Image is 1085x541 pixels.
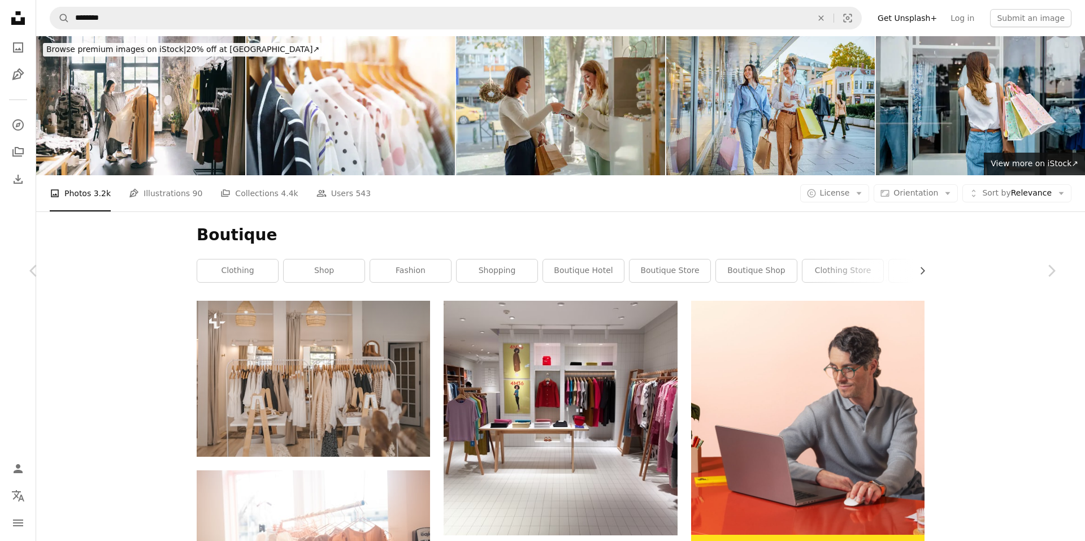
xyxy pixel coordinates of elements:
[990,9,1071,27] button: Submit an image
[893,188,938,197] span: Orientation
[944,9,981,27] a: Log in
[36,36,329,63] a: Browse premium images on iStock|20% off at [GEOGRAPHIC_DATA]↗
[284,259,364,282] a: shop
[50,7,862,29] form: Find visuals sitewide
[456,36,665,175] img: Young female customer paying in a vintage clothing shop.
[543,259,624,282] a: boutique hotel
[809,7,834,29] button: Clear
[834,7,861,29] button: Visual search
[889,259,970,282] a: apparel
[7,141,29,163] a: Collections
[982,188,1052,199] span: Relevance
[630,259,710,282] a: boutique store
[7,63,29,86] a: Illustrations
[666,36,875,175] img: Female friends looking at store window
[7,168,29,191] a: Download History
[982,188,1010,197] span: Sort by
[874,184,958,202] button: Orientation
[444,413,677,423] a: assorted-color clothes lot
[50,7,70,29] button: Search Unsplash
[246,36,455,175] img: Fashionable women's clothing store at the shopping mall
[7,484,29,507] button: Language
[129,175,202,211] a: Illustrations 90
[444,301,677,535] img: assorted-color clothes lot
[716,259,797,282] a: boutique shop
[820,188,850,197] span: License
[962,184,1071,202] button: Sort byRelevance
[912,259,925,282] button: scroll list to the right
[316,175,371,211] a: Users 543
[871,9,944,27] a: Get Unsplash+
[197,301,430,456] img: a clothing rack with clothes hanging on it
[197,374,430,384] a: a clothing rack with clothes hanging on it
[876,36,1085,175] img: A back view of a woman holding shopping bags in front of a store window
[802,259,883,282] a: clothing store
[7,114,29,136] a: Explore
[370,259,451,282] a: fashion
[281,187,298,200] span: 4.4k
[7,457,29,480] a: Log in / Sign up
[984,153,1085,175] a: View more on iStock↗
[7,36,29,59] a: Photos
[220,175,298,211] a: Collections 4.4k
[1017,217,1085,325] a: Next
[800,184,870,202] button: License
[197,225,925,245] h1: Boutique
[46,45,186,54] span: Browse premium images on iStock |
[691,301,925,534] img: file-1722962848292-892f2e7827caimage
[46,45,319,54] span: 20% off at [GEOGRAPHIC_DATA] ↗
[7,512,29,534] button: Menu
[197,259,278,282] a: clothing
[193,187,203,200] span: 90
[457,259,537,282] a: shopping
[355,187,371,200] span: 543
[36,36,245,175] img: Woman with a keen eye for fashion, browsing through a curated collection of dresses
[991,159,1078,168] span: View more on iStock ↗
